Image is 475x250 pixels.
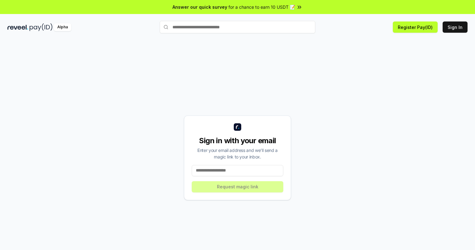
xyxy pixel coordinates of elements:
span: for a chance to earn 10 USDT 📝 [228,4,295,10]
div: Sign in with your email [192,136,283,146]
img: logo_small [234,123,241,131]
div: Enter your email address and we’ll send a magic link to your inbox. [192,147,283,160]
button: Register Pay(ID) [393,21,438,33]
img: pay_id [30,23,53,31]
button: Sign In [443,21,468,33]
div: Alpha [54,23,71,31]
img: reveel_dark [7,23,28,31]
span: Answer our quick survey [172,4,227,10]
